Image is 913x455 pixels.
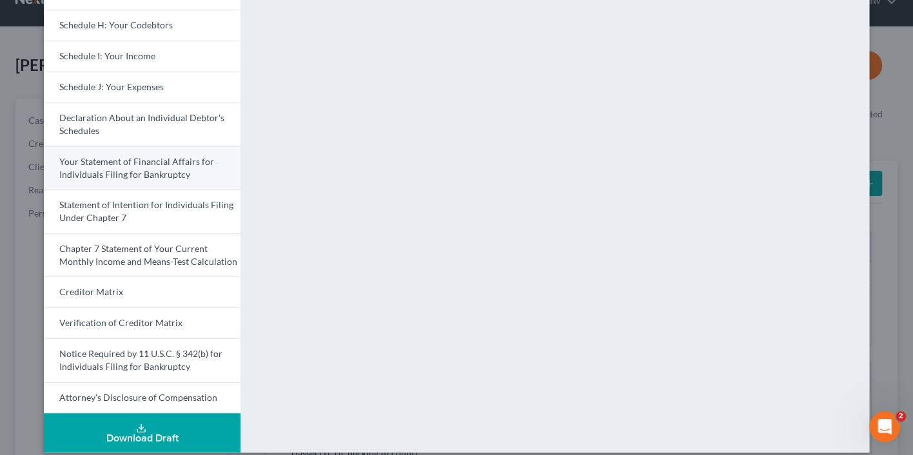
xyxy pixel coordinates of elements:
[44,41,241,72] a: Schedule I: Your Income
[44,102,241,146] a: Declaration About an Individual Debtor's Schedules
[54,433,230,443] div: Download Draft
[44,307,241,338] a: Verification of Creditor Matrix
[59,286,123,297] span: Creditor Matrix
[59,156,214,180] span: Your Statement of Financial Affairs for Individuals Filing for Bankruptcy
[59,243,237,267] span: Chapter 7 Statement of Your Current Monthly Income and Means-Test Calculation
[44,146,241,189] a: Your Statement of Financial Affairs for Individuals Filing for Bankruptcy
[44,10,241,41] a: Schedule H: Your Codebtors
[44,72,241,102] a: Schedule J: Your Expenses
[44,382,241,414] a: Attorney's Disclosure of Compensation
[59,81,164,92] span: Schedule J: Your Expenses
[59,50,155,61] span: Schedule I: Your Income
[44,189,241,233] a: Statement of Intention for Individuals Filing Under Chapter 7
[59,348,222,372] span: Notice Required by 11 U.S.C. § 342(b) for Individuals Filing for Bankruptcy
[44,413,241,452] button: Download Draft
[59,317,182,328] span: Verification of Creditor Matrix
[896,411,906,421] span: 2
[44,233,241,277] a: Chapter 7 Statement of Your Current Monthly Income and Means-Test Calculation
[59,112,224,136] span: Declaration About an Individual Debtor's Schedules
[59,392,217,403] span: Attorney's Disclosure of Compensation
[44,338,241,382] a: Notice Required by 11 U.S.C. § 342(b) for Individuals Filing for Bankruptcy
[59,199,233,223] span: Statement of Intention for Individuals Filing Under Chapter 7
[869,411,900,442] iframe: Intercom live chat
[44,276,241,307] a: Creditor Matrix
[59,19,173,30] span: Schedule H: Your Codebtors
